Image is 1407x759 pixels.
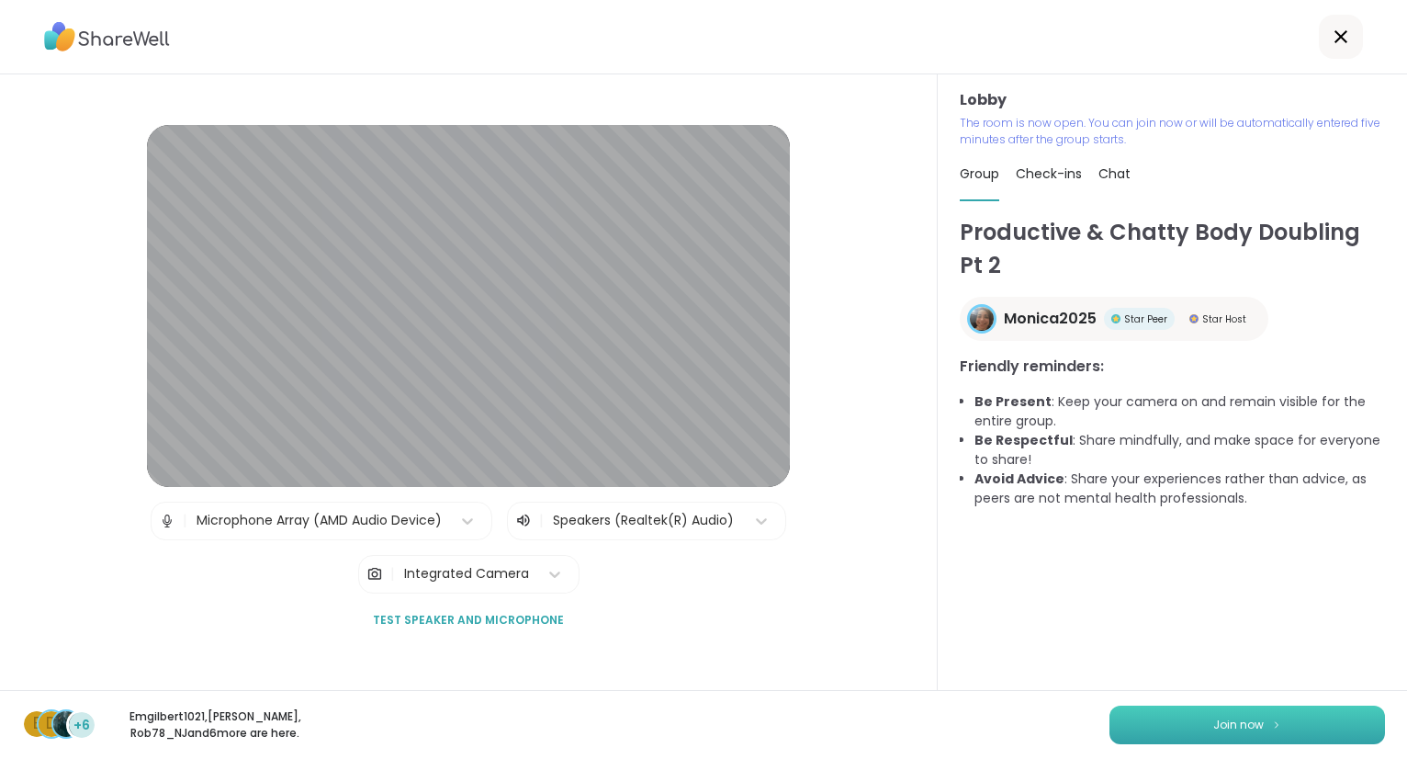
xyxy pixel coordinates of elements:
li: : Share your experiences rather than advice, as peers are not mental health professionals. [974,470,1385,508]
button: Join now [1109,706,1385,744]
b: Be Present [974,392,1052,411]
b: Avoid Advice [974,470,1064,488]
span: | [183,503,187,539]
span: | [539,510,544,532]
span: +6 [73,716,90,735]
span: Star Host [1202,312,1246,326]
li: : Keep your camera on and remain visible for the entire group. [974,392,1385,431]
img: ShareWell Logo [44,16,170,58]
img: ShareWell Logomark [1271,719,1282,730]
span: Test speaker and microphone [373,612,564,629]
h3: Friendly reminders: [960,356,1385,378]
a: Monica2025Monica2025Star PeerStar PeerStar HostStar Host [960,297,1268,341]
img: Rob78_NJ [53,711,79,737]
img: Monica2025 [970,307,994,331]
span: Check-ins [1016,164,1082,183]
b: Be Respectful [974,431,1073,449]
span: Chat [1098,164,1131,183]
img: Star Peer [1111,314,1120,323]
p: Emgilbert1021 , [PERSON_NAME] , Rob78_NJ and 6 more are here. [112,708,318,742]
span: D [46,712,57,736]
p: The room is now open. You can join now or will be automatically entered five minutes after the gr... [960,115,1385,148]
div: Microphone Array (AMD Audio Device) [197,511,442,530]
span: Monica2025 [1004,308,1097,330]
span: | [390,556,395,593]
span: Group [960,164,999,183]
img: Star Host [1189,314,1199,323]
span: E [33,712,40,736]
h3: Lobby [960,89,1385,111]
h1: Productive & Chatty Body Doubling Pt 2 [960,216,1385,282]
li: : Share mindfully, and make space for everyone to share! [974,431,1385,470]
span: Star Peer [1124,312,1167,326]
div: Integrated Camera [404,564,529,583]
img: Microphone [159,503,175,539]
span: Join now [1213,717,1264,733]
img: Camera [366,556,383,593]
button: Test speaker and microphone [366,601,571,640]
